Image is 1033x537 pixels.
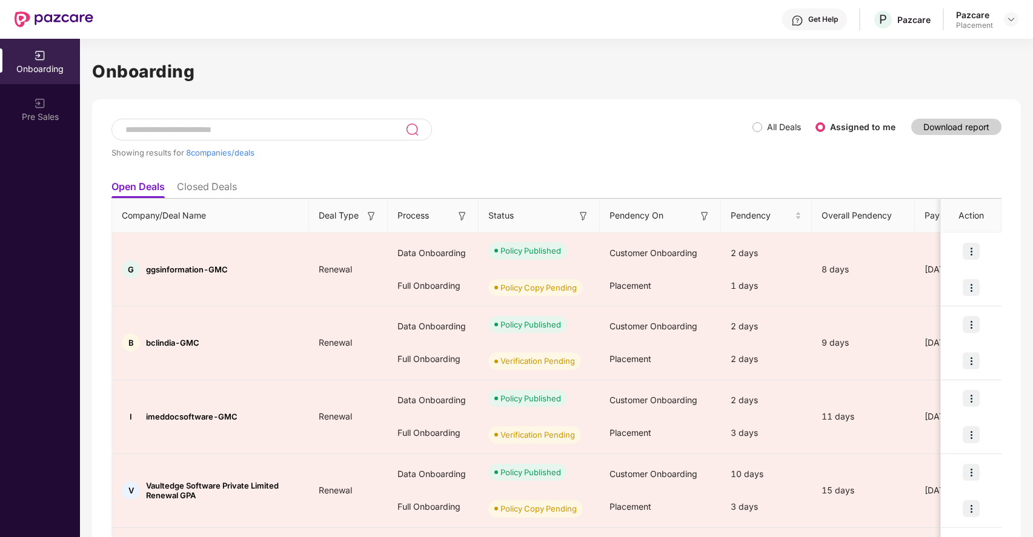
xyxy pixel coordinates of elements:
span: 8 companies/deals [186,148,254,157]
span: Deal Type [319,209,359,222]
div: 8 days [812,263,915,276]
img: icon [963,500,980,517]
div: 2 days [721,384,812,417]
div: 2 days [721,310,812,343]
span: Pendency On [610,209,663,222]
span: Pendency [731,209,792,222]
span: Customer Onboarding [610,469,697,479]
li: Open Deals [111,180,165,198]
th: Overall Pendency [812,199,915,232]
div: Verification Pending [500,355,575,367]
div: 9 days [812,336,915,349]
span: Vaultedge Software Private Limited Renewal GPA [146,481,299,500]
img: icon [963,426,980,443]
div: Pazcare [956,9,993,21]
span: Status [488,209,514,222]
span: Customer Onboarding [610,248,697,258]
img: svg+xml;base64,PHN2ZyB3aWR0aD0iMTYiIGhlaWdodD0iMTYiIHZpZXdCb3g9IjAgMCAxNiAxNiIgZmlsbD0ibm9uZSIgeG... [699,210,711,222]
div: Policy Published [500,318,561,331]
div: 2 days [721,237,812,269]
span: Renewal [309,264,362,274]
div: Full Onboarding [388,343,479,375]
div: [DATE] [915,410,1006,423]
span: Customer Onboarding [610,395,697,405]
span: Renewal [309,411,362,421]
div: 3 days [721,417,812,449]
div: 1 days [721,269,812,302]
div: 2 days [721,343,812,375]
span: Payment Done [925,209,986,222]
div: 11 days [812,410,915,423]
img: icon [963,390,980,407]
label: Assigned to me [830,122,895,132]
li: Closed Deals [177,180,237,198]
span: Placement [610,501,651,512]
div: Full Onboarding [388,417,479,449]
th: Action [941,199,1001,232]
span: bclindia-GMC [146,338,199,348]
span: P [879,12,887,27]
span: Customer Onboarding [610,321,697,331]
span: Process [397,209,429,222]
label: All Deals [767,122,801,132]
img: svg+xml;base64,PHN2ZyBpZD0iSGVscC0zMngzMiIgeG1sbnM9Imh0dHA6Ly93d3cudzMub3JnLzIwMDAvc3ZnIiB3aWR0aD... [791,15,803,27]
div: Data Onboarding [388,310,479,343]
img: icon [963,352,980,369]
div: V [122,481,140,499]
div: Full Onboarding [388,269,479,302]
span: Renewal [309,485,362,495]
span: Renewal [309,337,362,348]
div: Data Onboarding [388,458,479,490]
div: 10 days [721,458,812,490]
div: Policy Copy Pending [500,282,577,294]
div: Policy Copy Pending [500,502,577,515]
div: Pazcare [897,14,931,25]
span: imeddocsoftware-GMC [146,412,237,421]
div: [DATE] [915,263,1006,276]
th: Company/Deal Name [112,199,309,232]
th: Pendency [721,199,812,232]
div: 15 days [812,484,915,497]
img: icon [963,279,980,296]
img: icon [963,316,980,333]
img: svg+xml;base64,PHN2ZyB3aWR0aD0iMTYiIGhlaWdodD0iMTYiIHZpZXdCb3g9IjAgMCAxNiAxNiIgZmlsbD0ibm9uZSIgeG... [456,210,468,222]
span: Placement [610,427,651,438]
img: New Pazcare Logo [15,12,93,27]
span: Placement [610,280,651,291]
div: [DATE] [915,484,1006,497]
img: svg+xml;base64,PHN2ZyB3aWR0aD0iMjAiIGhlaWdodD0iMjAiIHZpZXdCb3g9IjAgMCAyMCAyMCIgZmlsbD0ibm9uZSIgeG... [34,97,46,110]
div: Policy Published [500,245,561,257]
div: Verification Pending [500,429,575,441]
img: svg+xml;base64,PHN2ZyB3aWR0aD0iMTYiIGhlaWdodD0iMTYiIHZpZXdCb3g9IjAgMCAxNiAxNiIgZmlsbD0ibm9uZSIgeG... [365,210,377,222]
span: Placement [610,354,651,364]
div: Policy Published [500,392,561,404]
div: Policy Published [500,466,561,478]
div: 3 days [721,490,812,523]
img: svg+xml;base64,PHN2ZyB3aWR0aD0iMTYiIGhlaWdodD0iMTYiIHZpZXdCb3g9IjAgMCAxNiAxNiIgZmlsbD0ibm9uZSIgeG... [577,210,590,222]
div: B [122,334,140,352]
h1: Onboarding [92,58,1021,85]
span: ggsinformation-GMC [146,265,228,274]
div: Placement [956,21,993,30]
img: svg+xml;base64,PHN2ZyBpZD0iRHJvcGRvd24tMzJ4MzIiIHhtbG5zPSJodHRwOi8vd3d3LnczLm9yZy8yMDAwL3N2ZyIgd2... [1006,15,1016,24]
button: Download report [911,119,1001,135]
div: G [122,260,140,278]
div: Showing results for [111,148,752,157]
div: Data Onboarding [388,384,479,417]
div: I [122,407,140,426]
img: svg+xml;base64,PHN2ZyB3aWR0aD0iMjQiIGhlaWdodD0iMjUiIHZpZXdCb3g9IjAgMCAyNCAyNSIgZmlsbD0ibm9uZSIgeG... [405,122,419,137]
div: Full Onboarding [388,490,479,523]
img: icon [963,243,980,260]
th: Payment Done [915,199,1006,232]
div: Get Help [808,15,838,24]
div: Data Onboarding [388,237,479,269]
img: icon [963,464,980,481]
img: svg+xml;base64,PHN2ZyB3aWR0aD0iMjAiIGhlaWdodD0iMjAiIHZpZXdCb3g9IjAgMCAyMCAyMCIgZmlsbD0ibm9uZSIgeG... [34,50,46,62]
div: [DATE] [915,336,1006,349]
